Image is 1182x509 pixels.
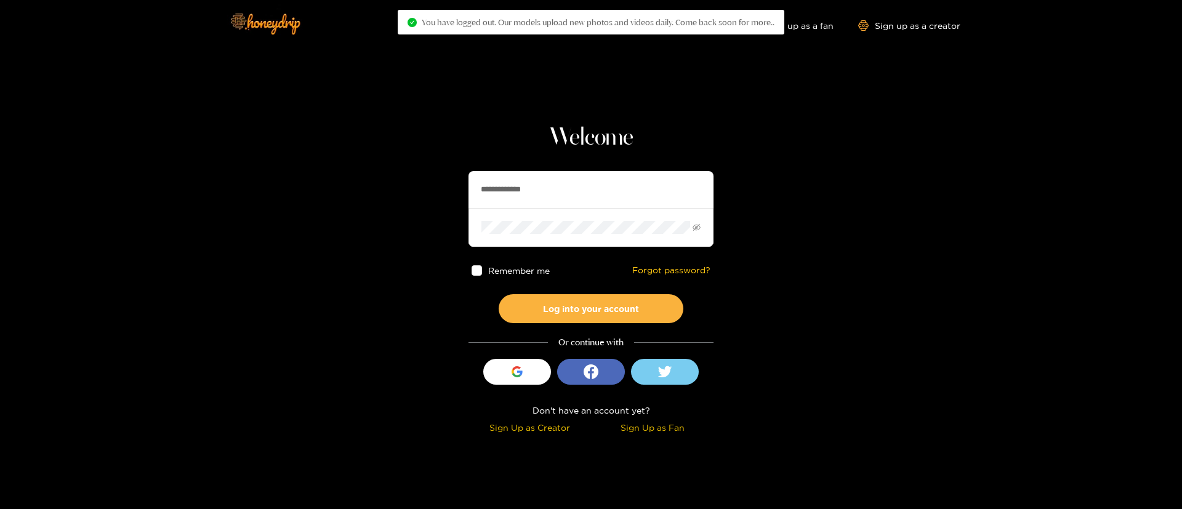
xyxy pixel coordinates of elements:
div: Or continue with [468,335,714,350]
div: Sign Up as Creator [472,420,588,435]
div: Don't have an account yet? [468,403,714,417]
span: Remember me [488,266,550,275]
div: Sign Up as Fan [594,420,710,435]
a: Sign up as a creator [858,20,960,31]
a: Forgot password? [632,265,710,276]
span: check-circle [408,18,417,27]
span: You have logged out. Our models upload new photos and videos daily. Come back soon for more.. [422,17,774,27]
span: eye-invisible [693,223,701,231]
h1: Welcome [468,123,714,153]
a: Sign up as a fan [749,20,834,31]
button: Log into your account [499,294,683,323]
